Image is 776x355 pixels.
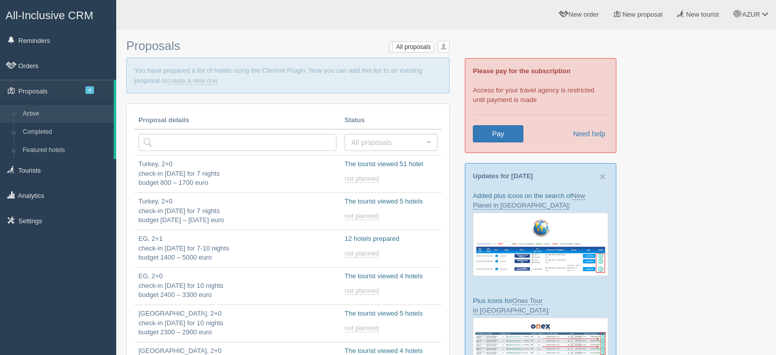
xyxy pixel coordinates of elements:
[473,67,570,75] b: Please pay for the subscription
[473,191,608,210] p: Added plus icons on the search of :
[473,213,608,276] img: new-planet-%D0%BF%D1%96%D0%B4%D0%B1%D1%96%D1%80%D0%BA%D0%B0-%D1%81%D1%80%D0%BC-%D0%B4%D0%BB%D1%8F...
[345,160,438,169] p: The tourist viewed 51 hotel
[126,39,180,53] span: Proposals
[622,11,663,18] span: New proposal
[345,249,381,258] a: not planned
[138,234,336,263] p: EG, 2+1 check-in [DATE] for 7-10 nights budget 1400 – 5000 euro
[345,175,381,183] a: not planned
[6,9,93,22] span: All-Inclusive CRM
[345,134,438,151] button: All proposals
[465,58,616,153] div: Access for your travel agency is restricted until payment is made
[167,77,218,85] a: create a new one
[345,324,379,332] span: not planned
[134,193,341,230] a: Turkey, 2+0check-in [DATE] for 7 nightsbudget [DATE] – [DATE] euro
[85,86,94,94] span: 4
[18,141,114,160] a: Featured hotels
[134,230,341,267] a: EG, 2+1check-in [DATE] for 7-10 nightsbudget 1400 – 5000 euro
[134,156,341,192] a: Turkey, 2+0check-in [DATE] for 7 nightsbudget 800 – 1700 euro
[345,197,438,207] p: The tourist viewed 5 hotels
[345,324,381,332] a: not planned
[138,272,336,300] p: EG, 2+0 check-in [DATE] for 10 nights budget 2400 – 3300 euro
[390,42,433,52] label: All proposals
[686,11,719,18] span: New tourist
[473,296,608,315] p: Plus icons for :
[138,309,336,337] p: [GEOGRAPHIC_DATA], 2+0 check-in [DATE] for 10 nights budget 2300 – 2900 euro
[138,197,336,225] p: Turkey, 2+0 check-in [DATE] for 7 nights budget [DATE] – [DATE] euro
[1,1,116,28] a: All-Inclusive CRM
[742,11,760,18] span: AZUR
[345,272,438,281] p: The tourist viewed 4 hotels
[345,309,438,319] p: The tourist viewed 5 hotels
[345,212,379,220] span: not planned
[473,297,548,315] a: Onex Tour in [GEOGRAPHIC_DATA]
[568,11,599,18] span: New order
[473,192,585,210] a: New Planet in [GEOGRAPHIC_DATA]
[134,268,341,305] a: EG, 2+0check-in [DATE] for 10 nightsbudget 2400 – 3300 euro
[566,125,606,142] a: Need help
[341,112,442,130] th: Status
[351,137,424,147] span: All proposals
[126,58,450,93] p: You have prepared a list of hotels using the Chrome Plugin. Now you can add this list to an exist...
[18,123,114,141] a: Completed
[345,234,438,244] p: 12 hotels prepared
[138,134,336,151] input: Search by country or tourist
[345,287,381,295] a: not planned
[345,175,379,183] span: not planned
[345,212,381,220] a: not planned
[600,171,606,182] span: ×
[473,125,523,142] a: Pay
[473,172,533,180] a: Updates for [DATE]
[134,305,341,342] a: [GEOGRAPHIC_DATA], 2+0check-in [DATE] for 10 nightsbudget 2300 – 2900 euro
[18,105,114,123] a: Active
[345,249,379,258] span: not planned
[345,287,379,295] span: not planned
[134,112,341,130] th: Proposal details
[138,160,336,188] p: Turkey, 2+0 check-in [DATE] for 7 nights budget 800 – 1700 euro
[600,171,606,182] button: Close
